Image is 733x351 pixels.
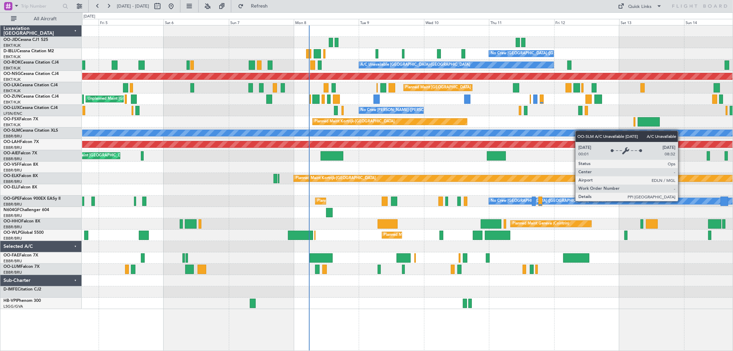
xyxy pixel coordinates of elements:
span: OO-AIE [3,151,18,155]
a: EBBR/BRU [3,145,22,150]
a: OO-FAEFalcon 7X [3,253,38,257]
span: OO-LUX [3,106,20,110]
a: D-IBLUCessna Citation M2 [3,49,54,53]
button: Quick Links [615,1,666,12]
div: Quick Links [629,3,652,10]
a: D-IMFECitation CJ2 [3,287,41,292]
div: Planned Maint [GEOGRAPHIC_DATA] ([GEOGRAPHIC_DATA] National) [317,196,442,206]
span: OO-ELL [3,185,18,189]
button: Refresh [235,1,276,12]
span: OO-FSX [3,117,19,121]
div: Sun 7 [229,19,294,25]
a: EBBR/BRU [3,270,22,275]
span: OO-NSG [3,72,21,76]
span: OO-SLM [3,129,20,133]
a: OO-JIDCessna CJ1 525 [3,38,48,42]
span: OO-HHO [3,219,21,223]
div: No Crew [PERSON_NAME] ([PERSON_NAME]) [361,105,443,116]
a: OO-LXACessna Citation CJ4 [3,83,58,87]
span: OO-VSF [3,163,19,167]
span: D-IBLU [3,49,17,53]
span: All Aircraft [18,17,73,21]
span: [DATE] - [DATE] [117,3,149,9]
div: Wed 10 [424,19,489,25]
div: Tue 9 [359,19,424,25]
a: EBKT/KJK [3,66,21,71]
a: EBBR/BRU [3,202,22,207]
a: OO-WLPGlobal 5500 [3,231,44,235]
div: Thu 11 [489,19,554,25]
span: OO-WLP [3,231,20,235]
div: Sat 6 [164,19,229,25]
a: EBKT/KJK [3,100,21,105]
span: Refresh [245,4,274,9]
a: LFSN/ENC [3,111,22,116]
a: EBBR/BRU [3,156,22,162]
div: Planned Maint Kortrijk-[GEOGRAPHIC_DATA] [314,117,395,127]
a: OO-LAHFalcon 7X [3,140,39,144]
a: EBKT/KJK [3,77,21,82]
a: HB-VPIPhenom 300 [3,299,41,303]
span: N604GF [3,208,20,212]
span: OO-ELK [3,174,19,178]
a: OO-SLMCessna Citation XLS [3,129,58,133]
a: EBBR/BRU [3,236,22,241]
div: Planned Maint Geneva (Cointrin) [512,219,569,229]
a: EBBR/BRU [3,134,22,139]
a: EBBR/BRU [3,259,22,264]
div: No Crew [GEOGRAPHIC_DATA] ([GEOGRAPHIC_DATA] National) [491,48,606,59]
span: OO-ZUN [3,95,21,99]
a: OO-ELLFalcon 8X [3,185,37,189]
a: OO-ZUNCessna Citation CJ4 [3,95,59,99]
div: Fri 12 [554,19,619,25]
a: EBBR/BRU [3,213,22,218]
div: No Crew [GEOGRAPHIC_DATA] ([GEOGRAPHIC_DATA] National) [491,196,606,206]
a: OO-AIEFalcon 7X [3,151,37,155]
div: Unplanned Maint [GEOGRAPHIC_DATA] ([GEOGRAPHIC_DATA]) [88,94,201,104]
a: EBKT/KJK [3,88,21,94]
div: Planned Maint Milan (Linate) [384,230,433,240]
a: EBKT/KJK [3,54,21,59]
div: [DATE] [84,14,95,20]
a: OO-LUMFalcon 7X [3,265,40,269]
span: OO-LUM [3,265,21,269]
a: EBKT/KJK [3,43,21,48]
div: Mon 8 [294,19,359,25]
a: EBKT/KJK [3,122,21,128]
a: OO-HHOFalcon 8X [3,219,40,223]
a: OO-LUXCessna Citation CJ4 [3,106,58,110]
span: HB-VPI [3,299,17,303]
div: A/C Unavailable [GEOGRAPHIC_DATA]-[GEOGRAPHIC_DATA] [361,60,470,70]
a: OO-ELKFalcon 8X [3,174,38,178]
span: OO-FAE [3,253,19,257]
a: EBBR/BRU [3,224,22,230]
span: OO-ROK [3,61,21,65]
a: OO-GPEFalcon 900EX EASy II [3,197,60,201]
input: Trip Number [21,1,60,11]
a: EBBR/BRU [3,168,22,173]
div: Sat 13 [619,19,684,25]
div: Fri 5 [99,19,164,25]
a: EBBR/BRU [3,179,22,184]
a: OO-VSFFalcon 8X [3,163,38,167]
button: All Aircraft [8,13,75,24]
a: N604GFChallenger 604 [3,208,49,212]
div: Planned Maint Kortrijk-[GEOGRAPHIC_DATA] [296,173,376,184]
div: Planned Maint [GEOGRAPHIC_DATA] ([GEOGRAPHIC_DATA] National) [406,83,530,93]
span: OO-JID [3,38,18,42]
span: OO-LAH [3,140,20,144]
a: LSGG/GVA [3,304,23,309]
a: OO-ROKCessna Citation CJ4 [3,61,59,65]
span: D-IMFE [3,287,18,292]
a: OO-FSXFalcon 7X [3,117,38,121]
span: OO-LXA [3,83,20,87]
span: OO-GPE [3,197,20,201]
a: OO-NSGCessna Citation CJ4 [3,72,59,76]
